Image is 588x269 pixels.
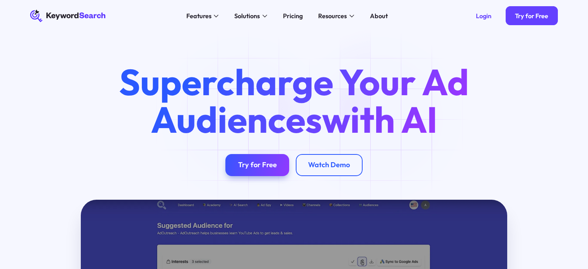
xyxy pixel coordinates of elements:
[370,11,388,21] div: About
[308,161,350,170] div: Watch Demo
[238,161,277,170] div: Try for Free
[466,6,501,25] a: Login
[322,96,438,142] span: with AI
[225,154,289,176] a: Try for Free
[476,12,491,20] div: Login
[365,10,392,22] a: About
[104,63,483,138] h1: Supercharge Your Ad Audiences
[506,6,558,25] a: Try for Free
[318,11,347,21] div: Resources
[278,10,307,22] a: Pricing
[283,11,303,21] div: Pricing
[186,11,211,21] div: Features
[515,12,548,20] div: Try for Free
[234,11,260,21] div: Solutions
